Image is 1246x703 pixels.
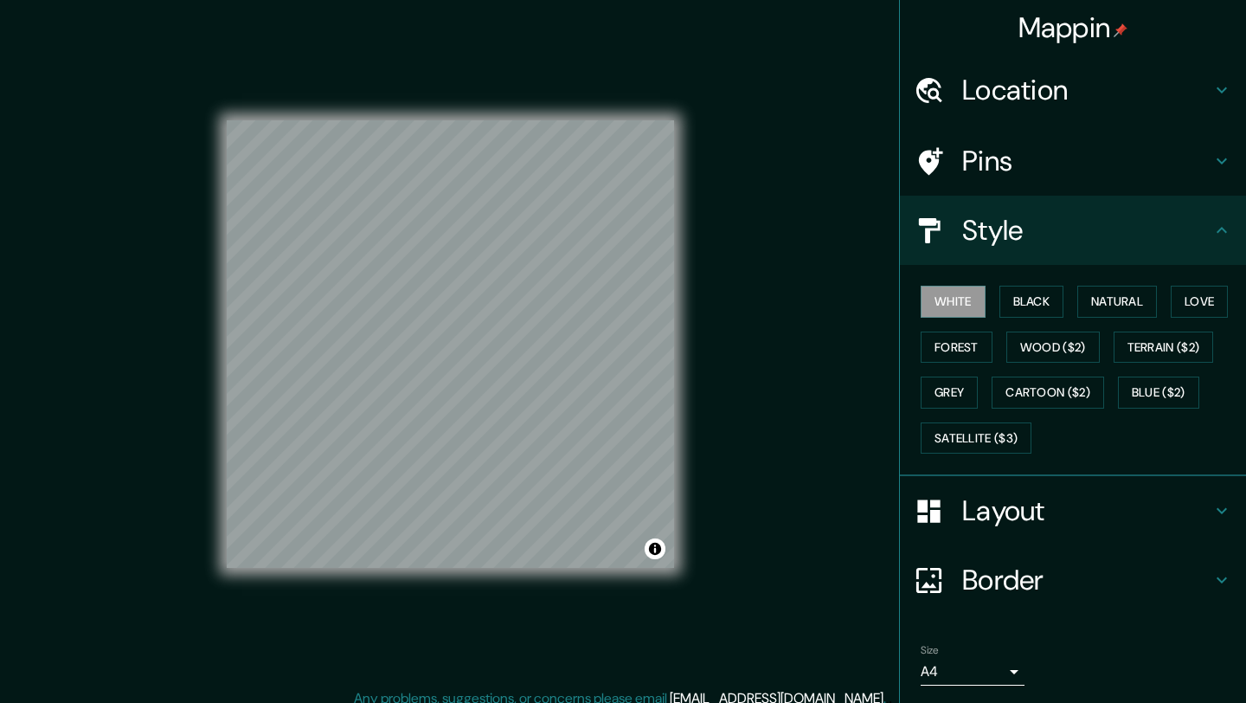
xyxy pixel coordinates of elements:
[921,286,986,318] button: White
[1118,377,1199,409] button: Blue ($2)
[921,332,992,364] button: Forest
[992,377,1104,409] button: Cartoon ($2)
[900,196,1246,265] div: Style
[900,545,1246,615] div: Border
[921,377,978,409] button: Grey
[1171,286,1228,318] button: Love
[1018,10,1128,45] h4: Mappin
[900,476,1246,545] div: Layout
[999,286,1064,318] button: Black
[921,422,1031,455] button: Satellite ($3)
[921,643,939,658] label: Size
[227,120,674,568] canvas: Map
[645,539,665,559] button: Toggle attribution
[1006,332,1100,364] button: Wood ($2)
[962,73,1211,107] h4: Location
[962,493,1211,528] h4: Layout
[1114,332,1214,364] button: Terrain ($2)
[921,658,1024,686] div: A4
[900,55,1246,125] div: Location
[1077,286,1157,318] button: Natural
[900,126,1246,196] div: Pins
[1092,635,1227,684] iframe: Help widget launcher
[1114,23,1127,37] img: pin-icon.png
[962,213,1211,248] h4: Style
[962,144,1211,178] h4: Pins
[962,563,1211,597] h4: Border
